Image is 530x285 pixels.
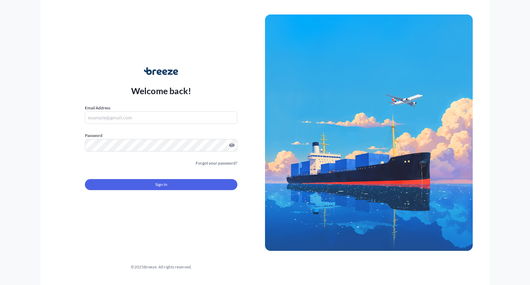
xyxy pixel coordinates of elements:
[131,85,192,96] p: Welcome back!
[85,179,237,190] button: Sign In
[229,142,235,148] button: Show password
[155,181,167,188] span: Sign In
[196,160,237,167] a: Forgot your password?
[85,105,110,111] label: Email Address
[57,264,265,271] div: © 2025 Breeze. All rights reserved.
[85,111,237,124] input: example@gmail.com
[85,132,237,139] label: Password
[265,14,473,250] img: Ship illustration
